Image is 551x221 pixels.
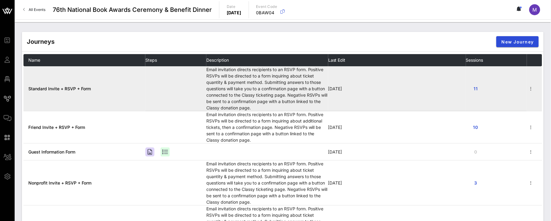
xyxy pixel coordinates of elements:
span: Sessions [466,57,483,63]
span: [DATE] [328,86,342,91]
span: Last Edit [328,57,346,63]
a: All Events [20,5,49,15]
p: Event Code [256,4,277,10]
span: 10 [471,125,481,130]
td: Email invitation directs recipients to an RSVP form. Positive RSVPs will be directed to a form in... [206,111,328,143]
span: Steps [145,57,157,63]
span: All Events [29,7,45,12]
span: New Journey [501,39,534,44]
button: New Journey [496,36,539,47]
a: Standard Invite + RSVP + Form [28,86,91,91]
span: Name [28,57,40,63]
th: Steps [145,54,206,66]
span: [DATE] [328,125,342,130]
a: Guest Information Form [28,149,75,154]
td: Email invitation directs recipients to an RSVP form. Positive RSVPs will be directed to a form in... [206,66,328,111]
span: 3 [471,180,481,185]
th: Last Edit: Not sorted. Activate to sort ascending. [328,54,466,66]
th: Name: Not sorted. Activate to sort ascending. [23,54,145,66]
button: 10 [466,122,485,133]
button: 11 [466,83,485,94]
th: Sessions: Not sorted. Activate to sort ascending. [466,54,527,66]
span: M [533,7,537,13]
div: M [529,4,540,15]
span: [DATE] [328,180,342,185]
button: 3 [466,178,485,188]
a: Nonprofit Invite + RSVP + Form [28,180,91,185]
div: Journeys [27,37,55,46]
p: 0BAW04 [256,10,277,16]
p: Date [227,4,241,10]
th: Description: Not sorted. Activate to sort ascending. [206,54,328,66]
span: 76th National Book Awards Ceremony & Benefit Dinner [53,5,212,14]
span: Description [206,57,229,63]
a: Friend Invite + RSVP + Form [28,125,85,130]
span: [DATE] [328,149,342,154]
td: Email invitation directs recipients to an RSVP form. Positive RSVPs will be directed to a form in... [206,161,328,205]
span: 11 [471,86,481,91]
p: [DATE] [227,10,241,16]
